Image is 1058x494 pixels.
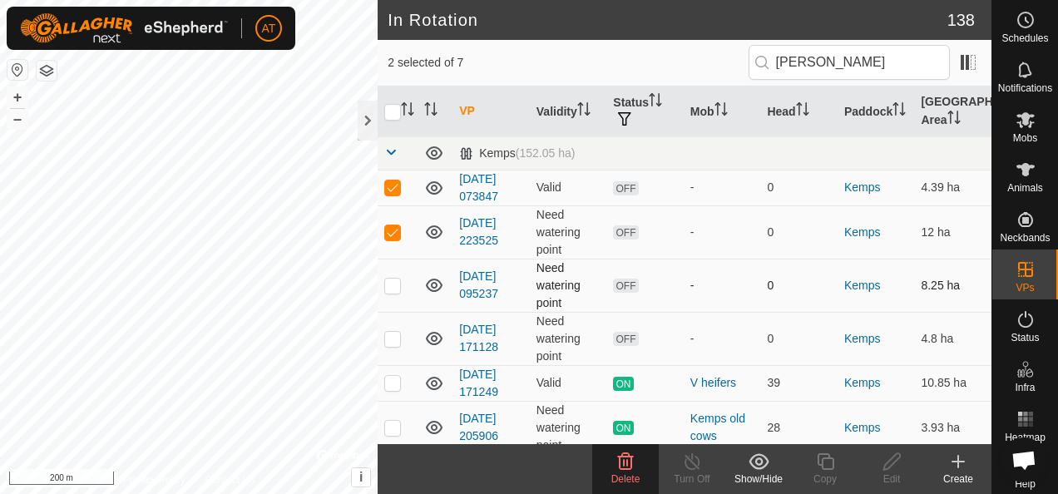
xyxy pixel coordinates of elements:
td: 0 [760,205,838,259]
p-sorticon: Activate to sort [649,96,662,109]
div: Edit [858,472,925,487]
td: Need watering point [530,401,607,454]
span: (152.05 ha) [516,146,576,160]
span: ON [613,421,633,435]
th: Validity [530,86,607,137]
button: + [7,87,27,107]
td: 4.39 ha [914,170,991,205]
span: 2 selected of 7 [388,54,748,72]
span: Delete [611,473,640,485]
a: [DATE] 095237 [459,269,498,300]
a: Kemps [844,421,881,434]
div: Kemps [459,146,575,161]
a: [DATE] 171249 [459,368,498,398]
td: 0 [760,312,838,365]
th: Head [760,86,838,137]
p-sorticon: Activate to sort [577,105,591,118]
a: Kemps [844,332,881,345]
a: Privacy Policy [123,472,185,487]
a: Kemps [844,180,881,194]
td: 28 [760,401,838,454]
h2: In Rotation [388,10,947,30]
input: Search (S) [749,45,950,80]
a: Kemps [844,279,881,292]
span: i [359,470,363,484]
span: Heatmap [1005,432,1046,442]
div: - [690,330,754,348]
p-sorticon: Activate to sort [796,105,809,118]
span: Notifications [998,83,1052,93]
a: Kemps [844,376,881,389]
td: 10.85 ha [914,365,991,401]
td: Valid [530,365,607,401]
span: OFF [613,332,638,346]
div: - [690,277,754,294]
button: – [7,109,27,129]
span: 138 [947,7,975,32]
div: - [690,224,754,241]
p-sorticon: Activate to sort [947,113,961,126]
div: Turn Off [659,472,725,487]
span: Help [1015,479,1036,489]
span: Animals [1007,183,1043,193]
div: V heifers [690,374,754,392]
th: [GEOGRAPHIC_DATA] Area [914,86,991,137]
td: 12 ha [914,205,991,259]
td: 0 [760,170,838,205]
a: Contact Us [205,472,255,487]
a: [DATE] 223525 [459,216,498,247]
a: Kemps [844,225,881,239]
span: Schedules [1001,33,1048,43]
p-sorticon: Activate to sort [892,105,906,118]
a: [DATE] 171128 [459,323,498,353]
div: - [690,179,754,196]
td: 8.25 ha [914,259,991,312]
td: 3.93 ha [914,401,991,454]
th: VP [452,86,530,137]
button: Map Layers [37,61,57,81]
td: Need watering point [530,312,607,365]
span: Status [1011,333,1039,343]
p-sorticon: Activate to sort [714,105,728,118]
span: VPs [1016,283,1034,293]
th: Paddock [838,86,915,137]
div: Kemps old cows [690,410,754,445]
span: OFF [613,225,638,240]
td: 0 [760,259,838,312]
div: Show/Hide [725,472,792,487]
div: Open chat [1001,437,1046,482]
div: Create [925,472,991,487]
a: [DATE] 205906 [459,412,498,442]
td: Need watering point [530,205,607,259]
td: Valid [530,170,607,205]
button: i [352,468,370,487]
td: Need watering point [530,259,607,312]
span: ON [613,377,633,391]
td: 4.8 ha [914,312,991,365]
span: AT [262,20,276,37]
td: 39 [760,365,838,401]
p-sorticon: Activate to sort [401,105,414,118]
th: Mob [684,86,761,137]
th: Status [606,86,684,137]
span: Neckbands [1000,233,1050,243]
span: Infra [1015,383,1035,393]
span: OFF [613,181,638,195]
span: OFF [613,279,638,293]
div: Copy [792,472,858,487]
button: Reset Map [7,60,27,80]
span: Mobs [1013,133,1037,143]
img: Gallagher Logo [20,13,228,43]
a: [DATE] 073847 [459,172,498,203]
p-sorticon: Activate to sort [424,105,438,118]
